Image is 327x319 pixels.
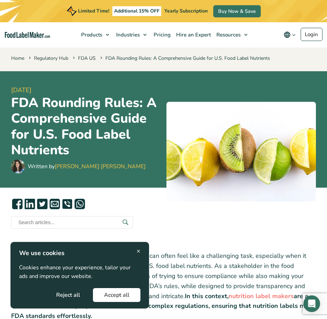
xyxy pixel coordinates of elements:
[174,31,212,38] span: Hire an Expert
[11,55,24,62] a: Home
[11,159,25,173] img: Maria Abi Hanna - Food Label Maker
[19,249,64,257] strong: We use cookies
[79,31,103,38] span: Products
[213,5,261,17] a: Buy Now & Save
[34,55,68,62] a: Regulatory Hub
[28,162,146,171] div: Written by
[55,163,146,170] a: [PERSON_NAME] [PERSON_NAME]
[45,288,91,302] button: Reject all
[113,22,150,47] a: Industries
[114,31,140,38] span: Industries
[11,216,133,229] input: Search articles...
[19,263,140,281] p: Cookies enhance your experience, tailor your ads and improve our website.
[137,246,140,256] span: ×
[213,22,251,47] a: Resources
[164,8,208,14] span: Yearly Subscription
[150,22,173,47] a: Pricing
[173,22,213,47] a: Hire an Expert
[93,288,140,302] button: Accept all
[78,55,96,62] a: FDA US
[11,95,161,158] h1: FDA Rounding Rules: A Comprehensive Guide for U.S. Food Label Nutrients
[99,55,270,62] span: FDA Rounding Rules: A Comprehensive Guide for U.S. Food Label Nutrients
[11,85,161,95] span: [DATE]
[152,31,171,38] span: Pricing
[229,292,294,300] a: nutrition label makers
[185,292,229,300] strong: In this context,
[112,6,161,16] span: Additional 15% OFF
[303,295,320,312] div: Open Intercom Messenger
[301,28,322,41] a: Login
[78,8,109,14] span: Limited Time!
[214,31,241,38] span: Resources
[78,22,113,47] a: Products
